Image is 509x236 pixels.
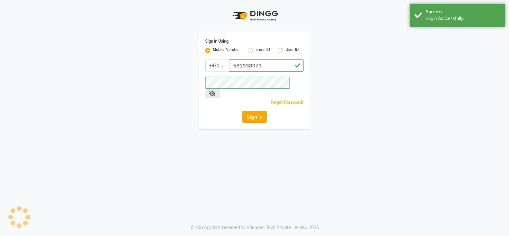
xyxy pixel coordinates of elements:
img: logo1.svg [229,6,280,25]
input: Username [229,59,304,72]
a: Forgot Password? [271,100,304,105]
div: Login Successfully. [426,15,500,22]
label: Mobile Number [213,47,240,54]
label: Email ID [255,47,270,54]
label: Sign In Using: [205,38,229,44]
button: Sign In [242,111,267,123]
label: User ID [285,47,299,54]
div: Success [426,9,500,15]
input: Username [205,77,289,89]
